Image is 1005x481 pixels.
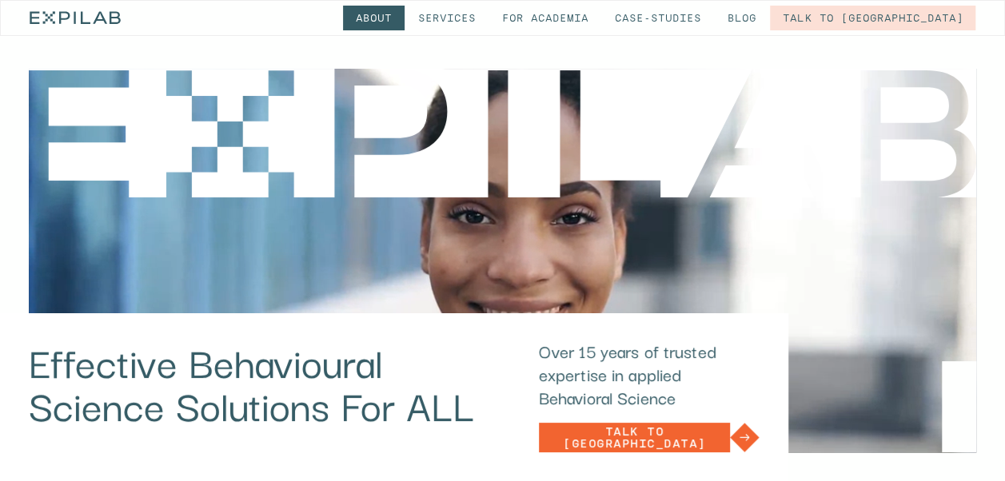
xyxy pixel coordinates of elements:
[539,423,760,452] a: Talk to [GEOGRAPHIC_DATA]
[489,6,601,30] a: for Academia
[552,426,717,449] div: Talk to [GEOGRAPHIC_DATA]
[29,69,976,197] img: Expilab - effective behavioural solutions for all
[30,1,121,35] a: home
[343,6,405,30] a: About
[715,6,769,30] a: Blog
[405,6,489,30] a: Services
[539,339,760,409] p: Over 15 years of trusted expertise in applied Behavioral Science
[602,6,714,30] a: Case-studies
[770,6,975,30] a: Talk to [GEOGRAPHIC_DATA]
[29,339,510,426] h1: Effective Behavioural Science Solutions For ALL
